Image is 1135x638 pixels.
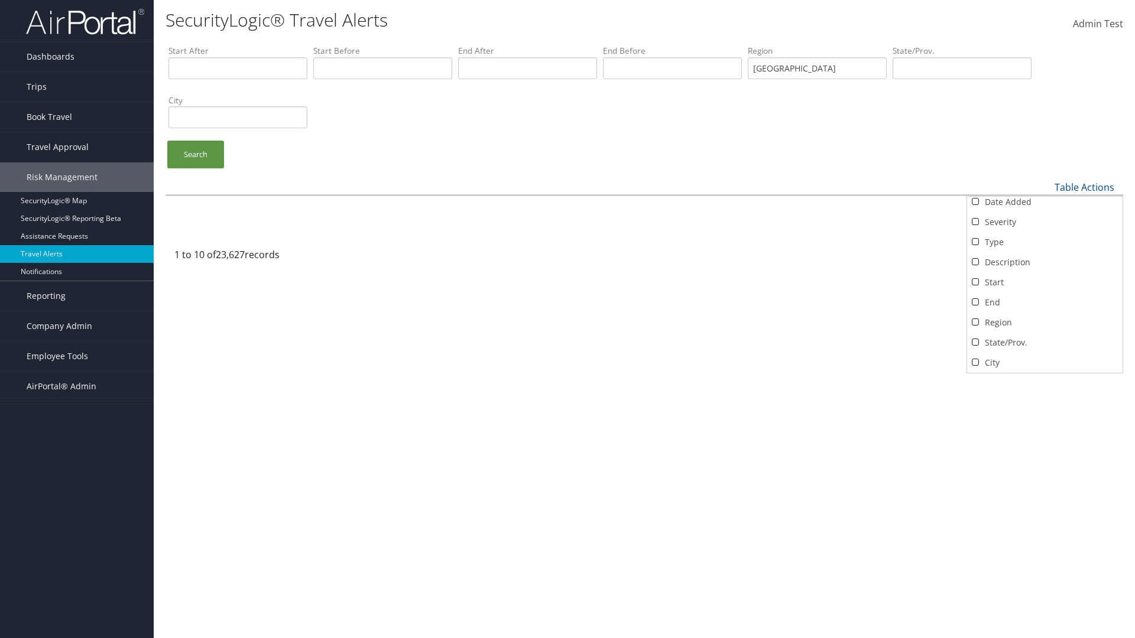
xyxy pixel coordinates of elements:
span: Dashboards [27,42,74,71]
span: Trips [27,72,47,102]
span: Reporting [27,281,66,311]
span: Book Travel [27,102,72,132]
span: AirPortal® Admin [27,372,96,401]
a: State/Prov. [967,333,1123,353]
span: Travel Approval [27,132,89,162]
a: City [967,353,1123,373]
a: Description [967,252,1123,272]
a: Date Added [967,192,1123,212]
a: Severity [967,212,1123,232]
img: airportal-logo.png [26,8,144,35]
a: Region [967,313,1123,333]
span: Company Admin [27,311,92,341]
a: Type [967,232,1123,252]
a: Start [967,272,1123,292]
a: End [967,292,1123,313]
span: Employee Tools [27,341,88,371]
span: Risk Management [27,162,98,192]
